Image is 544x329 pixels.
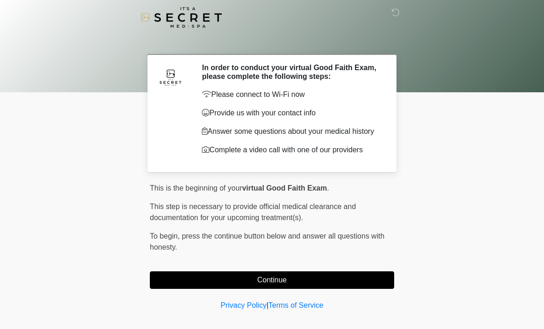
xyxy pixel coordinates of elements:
p: Complete a video call with one of our providers [202,144,380,156]
strong: virtual Good Faith Exam [242,184,327,192]
span: This is the beginning of your [150,184,242,192]
span: This step is necessary to provide official medical clearance and documentation for your upcoming ... [150,203,356,221]
p: Please connect to Wi-Fi now [202,89,380,100]
h1: ‎ ‎ [143,33,401,50]
img: Agent Avatar [157,63,184,91]
span: . [327,184,329,192]
a: | [266,301,268,309]
button: Continue [150,271,394,289]
p: Answer some questions about your medical history [202,126,380,137]
a: Privacy Policy [221,301,267,309]
p: Provide us with your contact info [202,108,380,119]
span: To begin, [150,232,182,240]
span: press the continue button below and answer all questions with honesty. [150,232,384,251]
a: Terms of Service [268,301,323,309]
img: It's A Secret Med Spa Logo [141,7,222,28]
h2: In order to conduct your virtual Good Faith Exam, please complete the following steps: [202,63,380,81]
